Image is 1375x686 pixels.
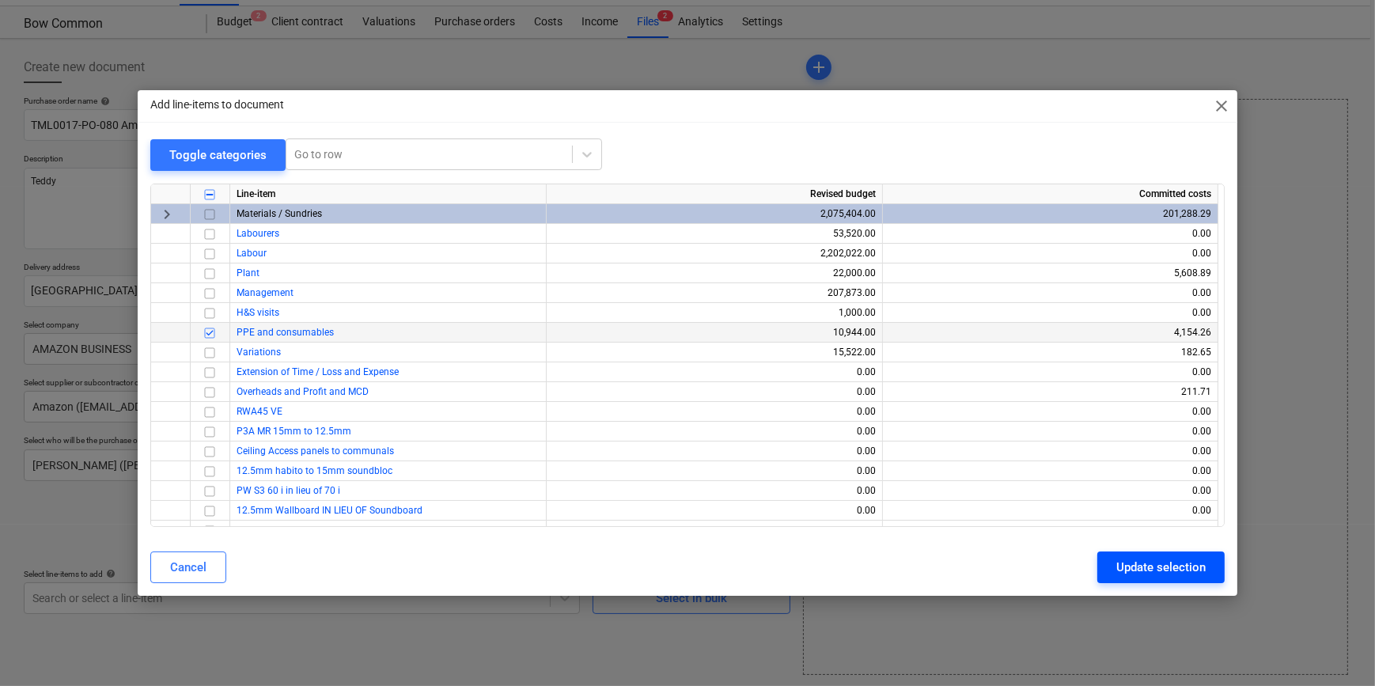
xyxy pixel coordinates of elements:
[889,501,1211,521] div: 0.00
[889,362,1211,382] div: 0.00
[889,382,1211,402] div: 211.71
[237,248,267,259] a: Labour
[889,343,1211,362] div: 182.65
[553,521,876,540] div: 0.00
[547,184,883,204] div: Revised budget
[889,481,1211,501] div: 0.00
[553,402,876,422] div: 0.00
[237,386,369,397] a: Overheads and Profit and MCD
[1116,557,1206,578] div: Update selection
[553,224,876,244] div: 53,520.00
[553,501,876,521] div: 0.00
[553,204,876,224] div: 2,075,404.00
[553,481,876,501] div: 0.00
[237,267,259,279] a: Plant
[889,224,1211,244] div: 0.00
[1212,97,1231,116] span: close
[889,442,1211,461] div: 0.00
[889,244,1211,263] div: 0.00
[553,323,876,343] div: 10,944.00
[1296,610,1375,686] iframe: Chat Widget
[1097,551,1225,583] button: Update selection
[237,347,281,358] a: Variations
[237,505,422,516] a: 12.5mm Wallboard IN LIEU OF Soundboard
[237,445,394,457] a: Ceiling Access panels to communals
[237,327,334,338] a: PPE and consumables
[237,465,392,476] a: 12.5mm habito to 15mm soundbloc
[553,283,876,303] div: 207,873.00
[230,184,547,204] div: Line-item
[553,442,876,461] div: 0.00
[553,303,876,323] div: 1,000.00
[889,283,1211,303] div: 0.00
[553,244,876,263] div: 2,202,022.00
[170,557,206,578] div: Cancel
[553,382,876,402] div: 0.00
[553,362,876,382] div: 0.00
[237,287,294,298] a: Management
[237,228,279,239] a: Labourers
[237,366,399,377] a: Extension of Time / Loss and Expense
[889,303,1211,323] div: 0.00
[553,343,876,362] div: 15,522.00
[150,139,286,171] button: Toggle categories
[150,551,226,583] button: Cancel
[169,145,267,165] div: Toggle categories
[889,323,1211,343] div: 4,154.26
[237,525,473,536] a: Wall Type L2,3,4,5 & 6 change Soundblock to Wallboard
[889,422,1211,442] div: 0.00
[889,204,1211,224] div: 201,288.29
[883,184,1218,204] div: Committed costs
[237,426,351,437] a: P3A MR 15mm to 12.5mm
[889,402,1211,422] div: 0.00
[889,521,1211,540] div: 0.00
[157,204,176,223] span: keyboard_arrow_right
[553,422,876,442] div: 0.00
[889,461,1211,481] div: 0.00
[237,208,322,219] span: Materials / Sundries
[553,263,876,283] div: 22,000.00
[237,406,282,417] a: RWA45 VE
[237,485,340,496] a: PW S3 60 i in lieu of 70 i
[553,461,876,481] div: 0.00
[237,307,279,318] a: H&S visits
[889,263,1211,283] div: 5,608.89
[150,97,284,113] p: Add line-items to document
